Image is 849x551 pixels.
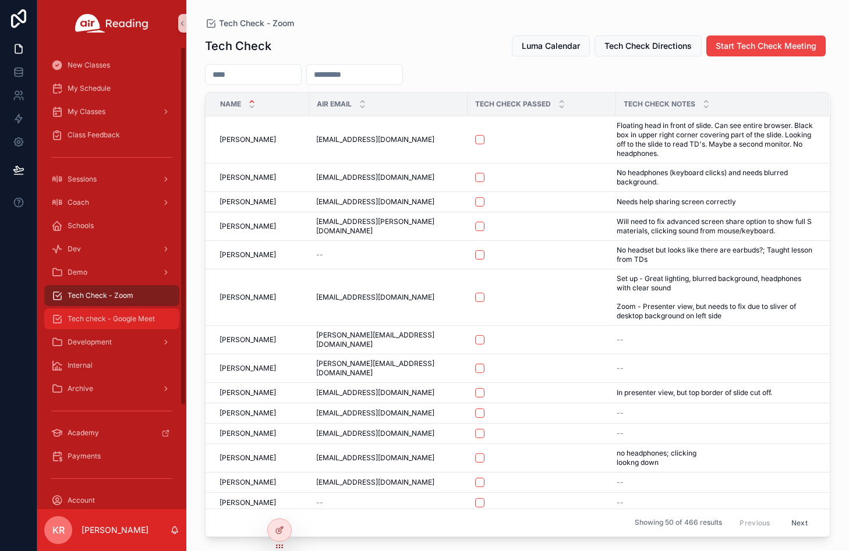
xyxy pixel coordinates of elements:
a: Academy [44,422,179,443]
a: Tech Check - Zoom [44,285,179,306]
button: Luma Calendar [512,35,590,56]
span: Tech check - Google Meet [68,314,155,324]
a: Sessions [44,169,179,190]
span: [PERSON_NAME] [220,173,276,182]
a: Will need to fix advanced screen share option to show full S materials, clicking sound from mouse... [617,217,815,236]
a: No headphones (keyboard clicks) and needs blurred background. [617,168,815,187]
span: Start Tech Check Meeting [716,40,816,52]
span: [PERSON_NAME] [220,453,276,463]
a: Development [44,332,179,353]
a: -- [617,364,815,373]
span: [EMAIL_ADDRESS][DOMAIN_NAME] [316,429,434,438]
span: KR [52,523,65,537]
a: Tech Check - Zoom [205,17,294,29]
span: Internal [68,361,93,370]
a: [PERSON_NAME] [220,429,302,438]
a: [PERSON_NAME] [220,135,302,144]
span: [EMAIL_ADDRESS][DOMAIN_NAME] [316,478,434,487]
span: New Classes [68,61,110,70]
span: [PERSON_NAME] [220,135,276,144]
a: [PERSON_NAME] [220,498,302,507]
span: Schools [68,221,94,230]
a: New Classes [44,55,179,76]
a: [PERSON_NAME] [220,388,302,397]
h1: Tech Check [205,38,271,54]
span: [PERSON_NAME][EMAIL_ADDRESS][DOMAIN_NAME] [316,330,461,349]
span: Showing 50 of 466 results [635,518,722,528]
span: [EMAIL_ADDRESS][DOMAIN_NAME] [316,197,434,207]
span: Tech Check - Zoom [68,291,133,300]
div: scrollable content [37,47,186,509]
span: Sessions [68,175,97,184]
span: -- [617,364,624,373]
img: App logo [75,14,148,33]
span: My Schedule [68,84,111,93]
a: [PERSON_NAME] [220,293,302,302]
a: Needs help sharing screen correctly [617,197,815,207]
p: [PERSON_NAME] [82,524,148,536]
span: Development [68,337,112,347]
a: [PERSON_NAME] [220,197,302,207]
a: Internal [44,355,179,376]
span: -- [617,429,624,438]
a: Payments [44,446,179,467]
span: [PERSON_NAME] [220,429,276,438]
span: Class Feedback [68,130,120,140]
a: [EMAIL_ADDRESS][DOMAIN_NAME] [316,173,461,182]
a: Class Feedback [44,125,179,145]
span: Set up - Great lighting, blurred background, headphones with clear sound Zoom - Presenter view, b... [617,274,815,321]
button: Start Tech Check Meeting [706,35,826,56]
span: -- [617,498,624,507]
a: [PERSON_NAME] [220,173,302,182]
span: Archive [68,384,93,393]
span: [EMAIL_ADDRESS][DOMAIN_NAME] [316,173,434,182]
span: Account [68,496,95,505]
a: My Schedule [44,78,179,99]
span: [PERSON_NAME] [220,293,276,302]
a: Dev [44,239,179,259]
a: [EMAIL_ADDRESS][DOMAIN_NAME] [316,293,461,302]
a: -- [617,429,815,438]
a: -- [617,478,815,487]
span: -- [617,335,624,344]
a: Floating head in front of slide. Can see entire browser. Black box in upper right corner covering... [617,121,815,158]
a: Account [44,490,179,511]
span: -- [617,478,624,487]
a: [PERSON_NAME] [220,453,302,463]
a: no headphones; clicking lookng down [617,449,815,467]
a: [EMAIL_ADDRESS][DOMAIN_NAME] [316,408,461,418]
span: [PERSON_NAME] [220,498,276,507]
span: Tech Check - Zoom [219,17,294,29]
span: [PERSON_NAME] [220,408,276,418]
span: [EMAIL_ADDRESS][DOMAIN_NAME] [316,293,434,302]
span: Tech Check Passed [475,99,551,109]
a: [PERSON_NAME] [220,364,302,373]
span: [PERSON_NAME] [220,388,276,397]
span: -- [316,498,323,507]
a: [PERSON_NAME] [220,250,302,259]
a: Archive [44,378,179,399]
span: Air Email [317,99,352,109]
a: [EMAIL_ADDRESS][PERSON_NAME][DOMAIN_NAME] [316,217,461,236]
button: Next [783,514,816,532]
span: no headphones; clicking lookng down [617,449,740,467]
span: In presenter view, but top border of slide cut off. [617,388,772,397]
a: No headset but looks like there are earbuds?; Taught lesson from TDs [617,246,815,264]
span: [PERSON_NAME] [220,478,276,487]
a: -- [617,335,815,344]
span: [PERSON_NAME] [220,364,276,373]
a: My Classes [44,101,179,122]
a: [EMAIL_ADDRESS][DOMAIN_NAME] [316,197,461,207]
span: Coach [68,198,89,207]
a: -- [617,498,815,507]
span: Academy [68,428,99,438]
span: [EMAIL_ADDRESS][DOMAIN_NAME] [316,453,434,463]
button: Tech Check Directions [595,35,702,56]
a: Demo [44,262,179,283]
span: Tech Check Notes [624,99,695,109]
span: My Classes [68,107,105,116]
span: Demo [68,268,87,277]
